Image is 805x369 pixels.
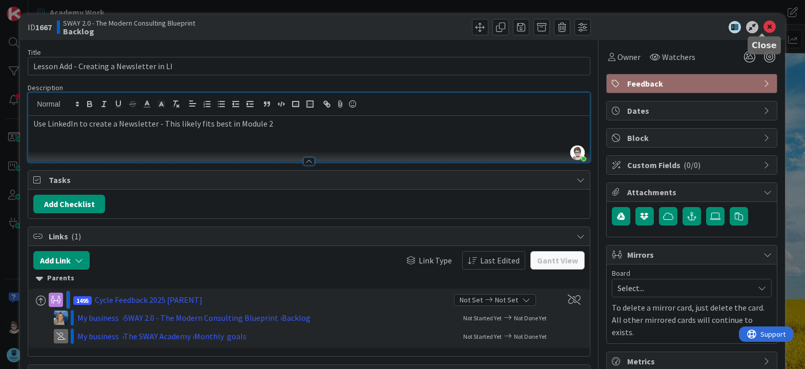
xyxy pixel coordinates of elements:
span: Tasks [49,174,571,186]
span: ( 0/0 ) [684,160,700,170]
div: My business › SWAY 2.0 - The Modern Consulting Blueprint › Backlog [77,312,344,324]
span: Metrics [627,355,758,367]
label: Title [28,48,41,57]
span: Owner [617,51,641,63]
span: ( 1 ) [71,231,81,241]
div: Cycle Feedback 2025 [PARENT] [95,294,202,306]
span: Not Started Yet [463,314,502,322]
span: Not Started Yet [463,333,502,340]
span: Board [612,270,630,277]
span: Select... [617,281,749,295]
span: Watchers [662,51,695,63]
button: Add Link [33,251,90,270]
span: SWAY 2.0 - The Modern Consulting Blueprint [63,19,195,27]
span: Dates [627,105,758,117]
input: type card name here... [28,57,590,75]
b: 1667 [35,22,52,32]
img: GSQywPghEhdbY4OwXOWrjRcy4shk9sHH.png [570,146,585,160]
p: To delete a mirror card, just delete the card. All other mirrored cards will continue to exists. [612,301,772,338]
span: Last Edited [480,254,520,266]
span: ID [28,21,52,33]
h5: Close [752,40,777,50]
button: Add Checklist [33,195,105,213]
span: Not Done Yet [514,333,547,340]
span: Link Type [419,254,452,266]
p: Use LinkedIn to create a Newsletter - This likely fits best in Module 2 [33,118,584,130]
span: Block [627,132,758,144]
button: Gantt View [530,251,585,270]
span: Not Set [460,295,483,305]
div: My business › The SWAY Academy › Monthly goals [77,330,344,342]
img: MA [54,311,68,325]
span: Feedback [627,77,758,90]
button: Last Edited [462,251,525,270]
span: Not Done Yet [514,314,547,322]
div: Parents [36,273,582,284]
span: Not Set [495,295,518,305]
span: Mirrors [627,249,758,261]
span: 1495 [73,296,92,305]
span: Description [28,83,63,92]
span: Attachments [627,186,758,198]
span: Support [22,2,47,14]
span: Links [49,230,571,242]
b: Backlog [63,27,195,35]
span: Custom Fields [627,159,758,171]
